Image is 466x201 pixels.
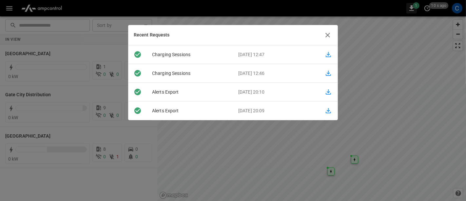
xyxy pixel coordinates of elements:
[147,51,233,58] p: charging sessions
[134,32,170,39] h6: Recent Requests
[128,51,147,58] div: Downloaded
[147,107,233,114] p: Alerts Export
[233,51,319,58] p: [DATE] 12:47
[233,107,319,114] p: [DATE] 20:09
[128,107,147,115] div: Ready to download
[128,88,147,96] div: Downloaded
[233,70,319,77] p: [DATE] 12:46
[147,70,233,77] p: charging sessions
[147,89,233,96] p: Alerts Export
[128,69,147,77] div: Downloaded
[233,89,319,96] p: [DATE] 20:10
